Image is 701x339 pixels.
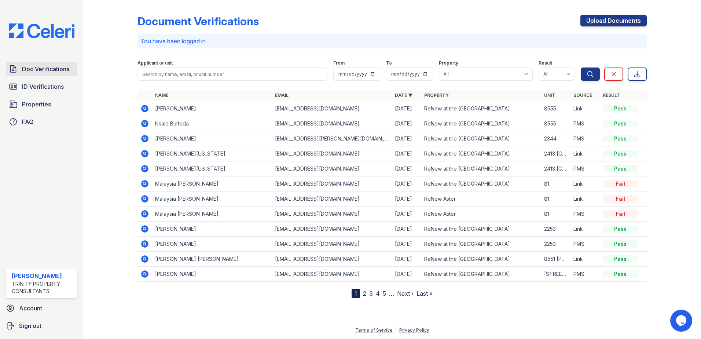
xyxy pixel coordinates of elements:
[272,116,392,131] td: [EMAIL_ADDRESS][DOMAIN_NAME]
[670,310,694,332] iframe: chat widget
[392,131,421,146] td: [DATE]
[369,290,373,297] a: 3
[541,207,570,222] td: 81
[421,146,541,161] td: ReNew at the [GEOGRAPHIC_DATA]
[152,192,272,207] td: Malaysia [PERSON_NAME]
[570,116,600,131] td: PMS
[352,289,360,298] div: 1
[603,92,620,98] a: Result
[421,222,541,237] td: ReNew at the [GEOGRAPHIC_DATA]
[439,60,458,66] label: Property
[3,23,80,38] img: CE_Logo_Blue-a8612792a0a2168367f1c8372b55b34899dd931a85d93a1a3d3e32e68fde9ad4.png
[272,222,392,237] td: [EMAIL_ADDRESS][DOMAIN_NAME]
[541,176,570,192] td: 81
[541,146,570,161] td: 2413 [GEOGRAPHIC_DATA]
[541,101,570,116] td: 8555
[421,116,541,131] td: ReNew at the [GEOGRAPHIC_DATA]
[603,255,638,263] div: Pass
[389,289,394,298] span: …
[392,116,421,131] td: [DATE]
[573,92,592,98] a: Source
[603,240,638,248] div: Pass
[152,267,272,282] td: [PERSON_NAME]
[333,60,345,66] label: From
[272,252,392,267] td: [EMAIL_ADDRESS][DOMAIN_NAME]
[570,131,600,146] td: PMS
[152,207,272,222] td: Malaysia [PERSON_NAME]
[570,192,600,207] td: Link
[272,267,392,282] td: [EMAIL_ADDRESS][DOMAIN_NAME]
[539,60,552,66] label: Result
[541,222,570,237] td: 2253
[570,267,600,282] td: PMS
[392,146,421,161] td: [DATE]
[137,15,259,28] div: Document Verifications
[137,68,327,81] input: Search by name, email, or unit number
[395,327,397,333] div: |
[22,82,64,91] span: ID Verifications
[12,271,74,280] div: [PERSON_NAME]
[603,270,638,278] div: Pass
[570,237,600,252] td: PMS
[603,120,638,127] div: Pass
[355,327,393,333] a: Terms of Service
[19,304,42,313] span: Account
[580,15,647,26] a: Upload Documents
[3,318,80,333] a: Sign out
[6,79,77,94] a: ID Verifications
[392,222,421,237] td: [DATE]
[6,97,77,112] a: Properties
[421,161,541,176] td: ReNew at the [GEOGRAPHIC_DATA]
[544,92,555,98] a: Unit
[275,92,289,98] a: Email
[272,237,392,252] td: [EMAIL_ADDRESS][DOMAIN_NAME]
[152,176,272,192] td: Malaysia [PERSON_NAME]
[421,192,541,207] td: ReNew Aster
[397,290,414,297] a: Next ›
[19,321,41,330] span: Sign out
[12,280,74,295] div: Trinity Property Consultants
[272,146,392,161] td: [EMAIL_ADDRESS][DOMAIN_NAME]
[392,207,421,222] td: [DATE]
[272,101,392,116] td: [EMAIL_ADDRESS][DOMAIN_NAME]
[376,290,380,297] a: 4
[392,101,421,116] td: [DATE]
[152,101,272,116] td: [PERSON_NAME]
[137,60,173,66] label: Applicant or unit
[152,237,272,252] td: [PERSON_NAME]
[570,101,600,116] td: Link
[570,207,600,222] td: PMS
[140,37,644,45] p: You have been logged in
[541,161,570,176] td: 2413 [GEOGRAPHIC_DATA]
[603,225,638,233] div: Pass
[603,180,638,187] div: Fail
[152,146,272,161] td: [PERSON_NAME][US_STATE]
[416,290,433,297] a: Last »
[272,161,392,176] td: [EMAIL_ADDRESS][DOMAIN_NAME]
[570,252,600,267] td: Link
[6,114,77,129] a: FAQ
[541,131,570,146] td: 2344
[152,131,272,146] td: [PERSON_NAME]
[603,210,638,218] div: Fail
[6,62,77,76] a: Doc Verifications
[603,135,638,142] div: Pass
[421,176,541,192] td: ReNew at the [GEOGRAPHIC_DATA]
[424,92,449,98] a: Property
[22,100,51,109] span: Properties
[272,192,392,207] td: [EMAIL_ADDRESS][DOMAIN_NAME]
[399,327,429,333] a: Privacy Policy
[392,267,421,282] td: [DATE]
[541,252,570,267] td: 8551 [PERSON_NAME]
[272,131,392,146] td: [EMAIL_ADDRESS][PERSON_NAME][DOMAIN_NAME]
[421,252,541,267] td: ReNew at the [GEOGRAPHIC_DATA]
[570,222,600,237] td: Link
[272,207,392,222] td: [EMAIL_ADDRESS][DOMAIN_NAME]
[603,195,638,203] div: Fail
[570,161,600,176] td: PMS
[392,176,421,192] td: [DATE]
[603,105,638,112] div: Pass
[363,290,366,297] a: 2
[392,192,421,207] td: [DATE]
[541,237,570,252] td: 2253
